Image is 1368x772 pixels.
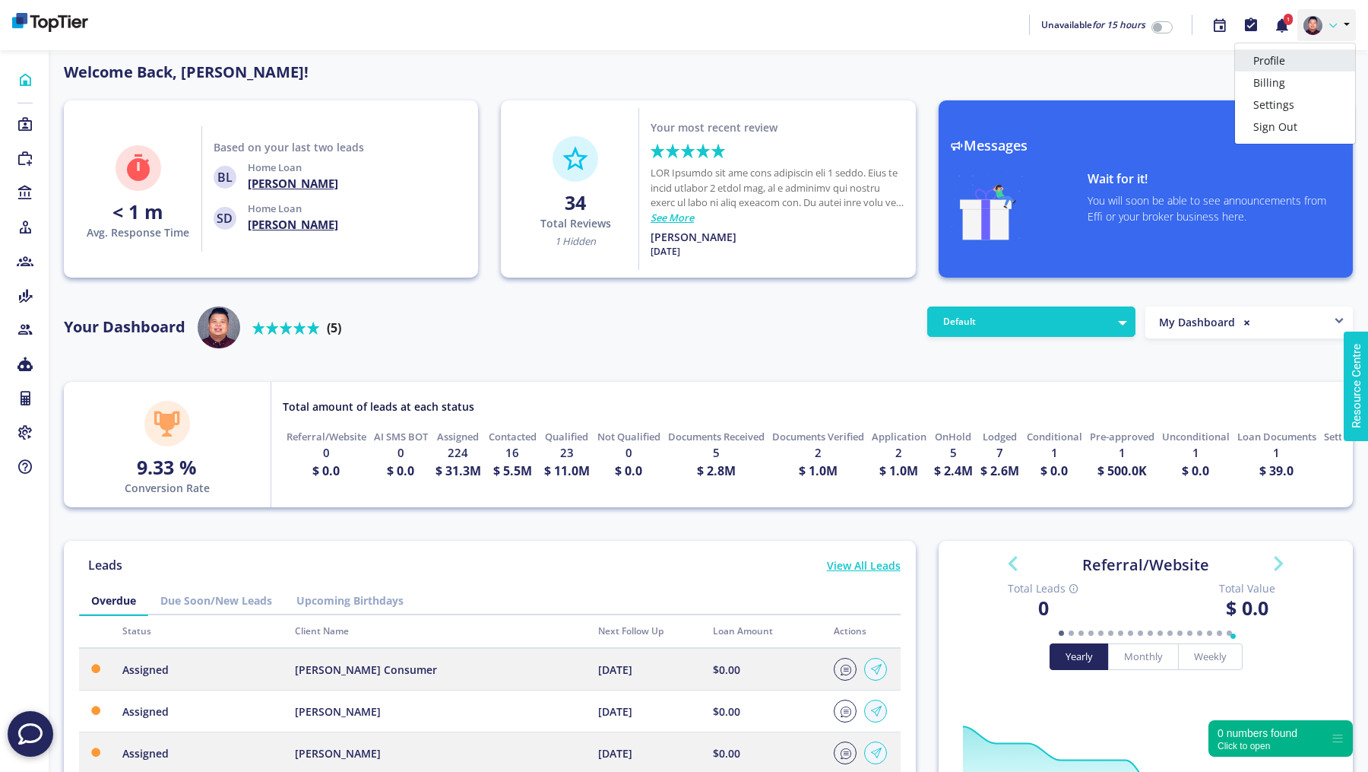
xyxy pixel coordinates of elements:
[1303,16,1322,35] img: e310ebdf-1855-410b-9d61-d1abdff0f2ad-637831748356285317.png
[996,444,1003,462] h5: 7
[1138,623,1143,643] li: Goto slide 9
[651,229,736,245] p: [PERSON_NAME]
[1069,623,1074,643] li: Goto slide 2
[615,462,642,480] h4: $ 0.0
[1162,430,1230,444] p: Unconditional
[374,430,428,444] p: AI SMS BOT
[1051,444,1058,462] h5: 1
[834,624,891,638] div: Actions
[545,430,588,444] p: Qualified
[1050,643,1109,670] button: yearly
[1207,623,1212,643] li: Goto slide 16
[815,444,822,462] h5: 2
[13,4,97,22] span: Resource Centre
[1235,94,1355,116] a: Settings
[704,648,825,691] td: $0.00
[112,199,163,224] strong: < 1 m
[1168,596,1326,619] h4: $ 0.0
[935,430,971,444] p: OnHold
[387,462,414,480] h4: $ 0.0
[87,224,189,240] p: Avg. Response Time
[214,166,236,189] span: BL
[1119,444,1126,462] h5: 1
[137,454,197,480] strong: 9.33 %
[1092,18,1145,31] i: for 15 hours
[965,596,1123,619] h4: 0
[1182,462,1209,480] h4: $ 0.0
[505,444,519,462] h5: 16
[1118,623,1123,643] li: Goto slide 7
[668,430,765,444] p: Documents Received
[79,556,131,574] p: Leads
[248,160,302,174] span: Home Loan
[651,245,680,259] p: [DATE]
[713,624,815,638] div: Loan Amount
[283,399,474,415] p: Total amount of leads at each status
[697,462,736,480] h4: $ 2.8M
[1235,116,1355,138] a: Sign Out
[651,211,694,225] a: See More
[1098,623,1104,643] li: Goto slide 5
[597,430,660,444] p: Not Qualified
[437,430,479,444] p: Assigned
[772,430,864,444] p: Documents Verified
[1148,623,1153,643] li: Goto slide 10
[1217,623,1222,643] li: Goto slide 17
[965,580,1123,596] span: Total Leads
[286,648,589,691] td: [PERSON_NAME] Consumer
[950,444,957,462] h5: 5
[1235,49,1355,71] a: Profile
[1266,9,1297,42] button: 1
[879,462,918,480] h4: $ 1.0M
[284,586,416,615] a: Upcoming Birthdays
[555,234,596,248] span: 1 Hidden
[327,319,341,336] b: (5)
[1259,462,1294,480] h4: $ 39.0
[1235,71,1355,94] a: Billing
[872,430,926,444] p: Application
[214,207,236,230] span: SD
[1088,172,1341,186] h4: Wait for it!
[1227,623,1232,643] li: Goto slide 18
[1078,623,1084,643] li: Goto slide 3
[1167,623,1173,643] li: Goto slide 12
[799,462,838,480] h4: $ 1.0M
[12,13,88,32] img: bd260d39-06d4-48c8-91ce-4964555bf2e4-638900413960370303.png
[397,444,404,462] h5: 0
[950,138,1341,154] h3: Messages
[493,462,532,480] h4: $ 5.5M
[122,704,169,719] span: Assigned
[198,307,240,349] img: user
[980,462,1019,480] h4: $ 2.6M
[827,558,901,573] p: View All Leads
[1090,430,1154,444] p: Pre-approved
[827,558,901,586] a: View All Leads
[1197,623,1202,643] li: Goto slide 15
[565,189,586,215] strong: 34
[122,624,277,638] div: Status
[1027,430,1082,444] p: Conditional
[1284,14,1293,25] span: 1
[64,61,916,84] p: Welcome Back, [PERSON_NAME]!
[286,691,589,732] td: [PERSON_NAME]
[589,691,703,732] td: [DATE]
[927,307,1135,337] button: Default
[79,586,148,615] a: Overdue
[950,172,1023,240] img: gift
[248,202,302,215] span: Home Loan
[598,624,694,638] div: Next Follow Up
[1273,444,1280,462] h5: 1
[1011,623,1280,643] ol: Select a slide to display
[122,746,169,761] span: Assigned
[1041,18,1145,31] span: Unavailable
[983,430,1017,444] p: Lodged
[79,615,113,649] th: Overdue Icon
[1059,623,1064,643] li: Goto slide 1
[448,444,468,462] h5: 224
[248,176,338,191] h4: [PERSON_NAME]
[713,444,720,462] h5: 5
[214,139,364,155] p: Based on your last two leads
[1157,623,1163,643] li: Goto slide 11
[704,691,825,732] td: $0.00
[295,624,580,638] div: Client Name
